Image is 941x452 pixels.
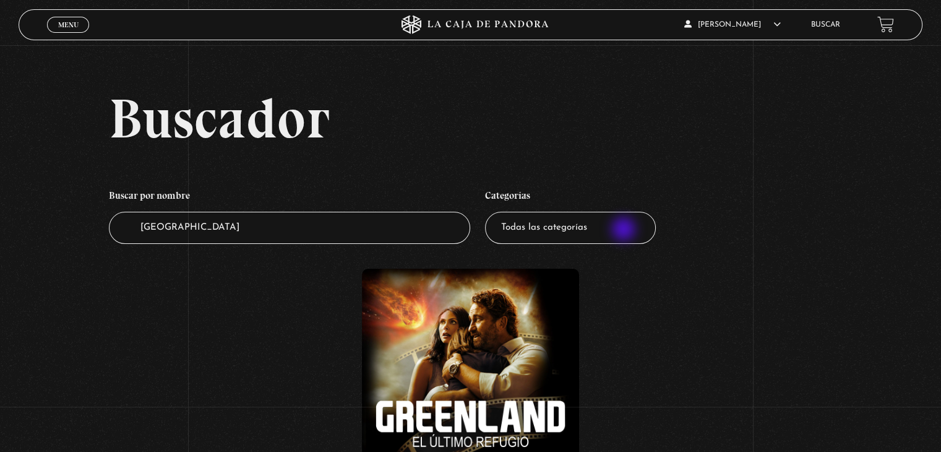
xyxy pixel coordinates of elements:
a: Buscar [811,21,840,28]
span: Cerrar [54,31,83,40]
h2: Buscador [109,90,922,146]
span: [PERSON_NAME] [684,21,781,28]
span: Menu [58,21,79,28]
h4: Categorías [485,183,656,212]
h4: Buscar por nombre [109,183,470,212]
a: View your shopping cart [877,16,894,33]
